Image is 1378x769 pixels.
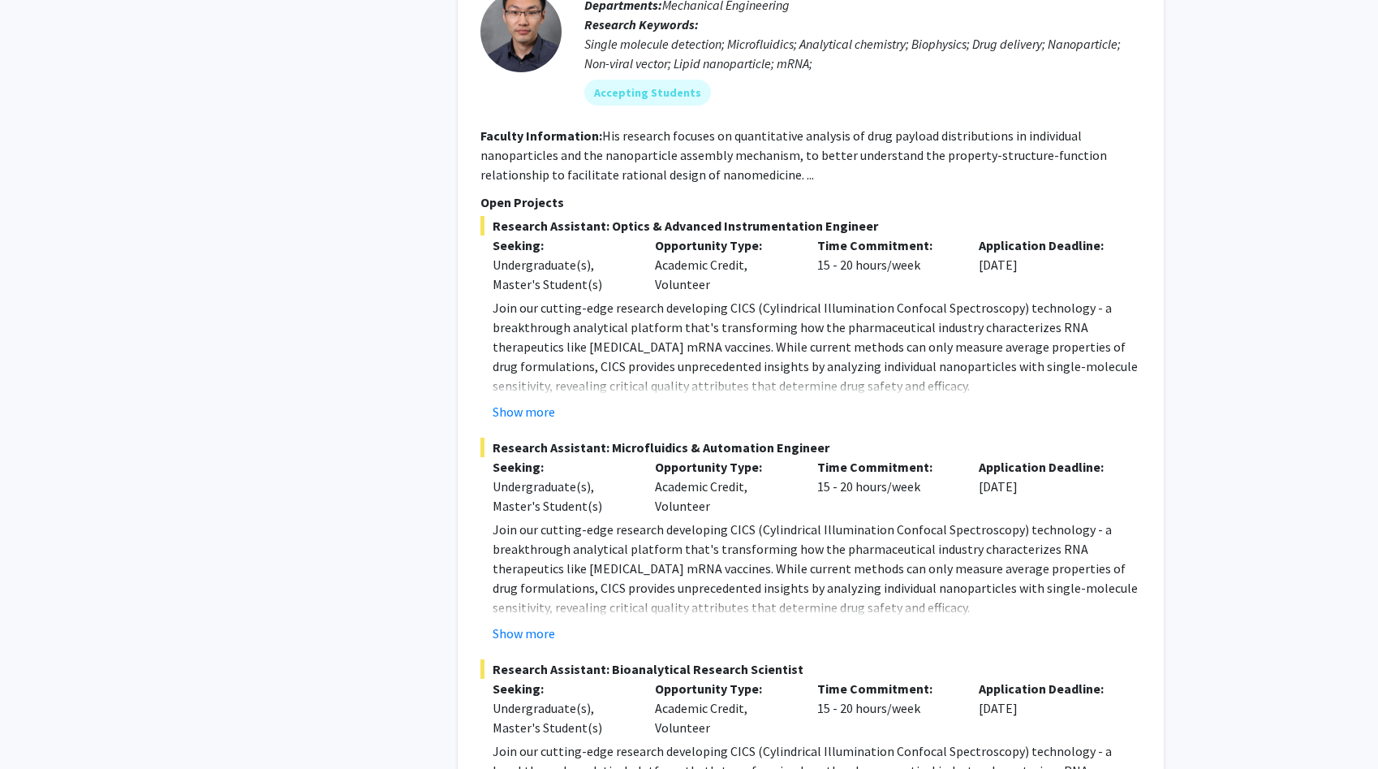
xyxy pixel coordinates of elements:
[493,520,1141,617] p: Join our cutting-edge research developing CICS (Cylindrical Illumination Confocal Spectroscopy) t...
[805,679,967,737] div: 15 - 20 hours/week
[655,679,793,698] p: Opportunity Type:
[493,235,631,255] p: Seeking:
[584,16,699,32] b: Research Keywords:
[480,192,1141,212] p: Open Projects
[493,402,555,421] button: Show more
[979,457,1117,477] p: Application Deadline:
[805,457,967,516] div: 15 - 20 hours/week
[817,457,955,477] p: Time Commitment:
[480,659,1141,679] span: Research Assistant: Bioanalytical Research Scientist
[12,696,69,757] iframe: Chat
[979,235,1117,255] p: Application Deadline:
[643,679,805,737] div: Academic Credit, Volunteer
[493,698,631,737] div: Undergraduate(s), Master's Student(s)
[805,235,967,294] div: 15 - 20 hours/week
[967,235,1129,294] div: [DATE]
[493,679,631,698] p: Seeking:
[493,477,631,516] div: Undergraduate(s), Master's Student(s)
[817,235,955,255] p: Time Commitment:
[643,235,805,294] div: Academic Credit, Volunteer
[979,679,1117,698] p: Application Deadline:
[584,34,1141,73] div: Single molecule detection; Microfluidics; Analytical chemistry; Biophysics; Drug delivery; Nanopa...
[584,80,711,106] mat-chip: Accepting Students
[643,457,805,516] div: Academic Credit, Volunteer
[493,298,1141,395] p: Join our cutting-edge research developing CICS (Cylindrical Illumination Confocal Spectroscopy) t...
[480,438,1141,457] span: Research Assistant: Microfluidics & Automation Engineer
[655,457,793,477] p: Opportunity Type:
[480,127,1107,183] fg-read-more: His research focuses on quantitative analysis of drug payload distributions in individual nanopar...
[655,235,793,255] p: Opportunity Type:
[967,457,1129,516] div: [DATE]
[817,679,955,698] p: Time Commitment:
[493,457,631,477] p: Seeking:
[493,255,631,294] div: Undergraduate(s), Master's Student(s)
[967,679,1129,737] div: [DATE]
[480,216,1141,235] span: Research Assistant: Optics & Advanced Instrumentation Engineer
[480,127,602,144] b: Faculty Information:
[493,624,555,643] button: Show more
